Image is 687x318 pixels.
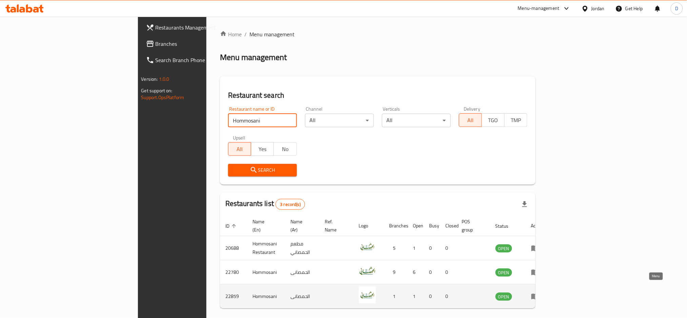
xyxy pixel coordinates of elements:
img: Hommosani Restaurant [359,238,376,255]
h2: Restaurants list [225,199,305,210]
span: No [277,144,294,154]
div: Menu [531,268,544,276]
td: Hommosani [247,260,285,284]
button: Yes [251,142,274,156]
h2: Restaurant search [228,90,528,100]
span: POS group [462,218,482,234]
td: 1 [384,284,408,308]
td: 0 [424,260,440,284]
div: Menu-management [518,4,560,13]
button: All [228,142,251,156]
table: enhanced table [220,216,549,308]
button: TGO [482,113,505,127]
span: All [231,144,248,154]
span: Restaurants Management [156,23,247,32]
span: TGO [485,115,502,125]
td: 6 [408,260,424,284]
div: Total records count [276,199,305,210]
span: D [675,5,678,12]
img: Hommosani [359,286,376,303]
th: Busy [424,216,440,236]
a: Search Branch Phone [141,52,253,68]
th: Closed [440,216,457,236]
h2: Menu management [220,52,287,63]
button: No [274,142,297,156]
span: Yes [254,144,271,154]
span: OPEN [496,293,512,301]
a: Restaurants Management [141,19,253,36]
label: Delivery [464,107,481,111]
a: Branches [141,36,253,52]
td: 0 [440,236,457,260]
div: All [305,114,374,127]
div: All [382,114,451,127]
span: Get support on: [141,86,173,95]
button: Search [228,164,297,176]
span: TMP [507,115,525,125]
td: الحمصانى [285,260,319,284]
span: Version: [141,75,158,83]
input: Search for restaurant name or ID.. [228,114,297,127]
span: Name (En) [252,218,277,234]
span: Ref. Name [325,218,345,234]
div: Export file [517,196,533,212]
td: Hommosani [247,284,285,308]
th: Branches [384,216,408,236]
span: OPEN [496,245,512,252]
span: Search [234,166,291,174]
td: الحمصانى [285,284,319,308]
span: All [462,115,479,125]
div: OPEN [496,293,512,301]
span: Search Branch Phone [156,56,247,64]
td: 0 [424,236,440,260]
th: Action [526,216,549,236]
nav: breadcrumb [220,30,536,38]
div: Menu [531,244,544,252]
a: Support.OpsPlatform [141,93,184,102]
img: Hommosani [359,262,376,279]
td: 5 [384,236,408,260]
span: Status [496,222,518,230]
button: All [459,113,482,127]
span: Branches [156,40,247,48]
span: Menu management [249,30,295,38]
td: 1 [408,236,424,260]
td: 0 [440,284,457,308]
td: 1 [408,284,424,308]
span: OPEN [496,269,512,277]
td: Hommosani Restaurant [247,236,285,260]
div: Jordan [591,5,605,12]
button: TMP [504,113,527,127]
td: 0 [424,284,440,308]
th: Logo [353,216,384,236]
span: 1.0.0 [159,75,169,83]
td: 9 [384,260,408,284]
span: ID [225,222,238,230]
th: Open [408,216,424,236]
td: 0 [440,260,457,284]
td: مطعم الحمصاني [285,236,319,260]
span: 3 record(s) [276,201,305,208]
label: Upsell [233,135,245,140]
span: Name (Ar) [290,218,311,234]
